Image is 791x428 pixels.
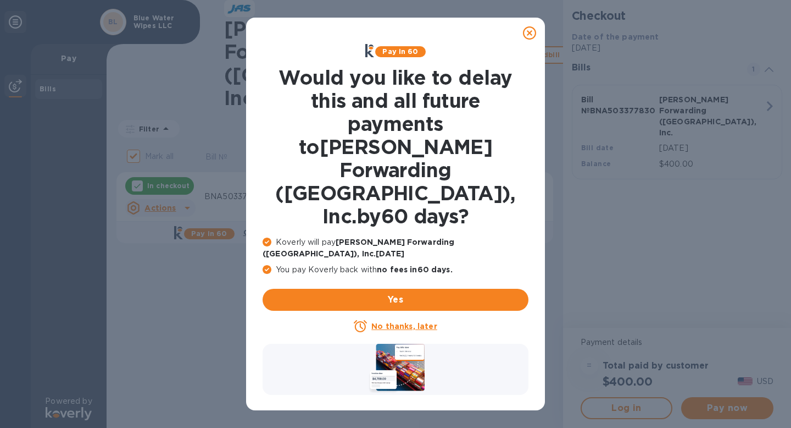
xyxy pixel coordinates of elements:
[263,289,528,311] button: Yes
[382,47,418,56] b: Pay in 60
[263,264,528,276] p: You pay Koverly back with
[263,237,528,260] p: Koverly will pay
[263,238,454,258] b: [PERSON_NAME] Forwarding ([GEOGRAPHIC_DATA]), Inc. [DATE]
[263,66,528,228] h1: Would you like to delay this and all future payments to [PERSON_NAME] Forwarding ([GEOGRAPHIC_DAT...
[271,293,520,306] span: Yes
[377,265,452,274] b: no fees in 60 days .
[371,322,437,331] u: No thanks, later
